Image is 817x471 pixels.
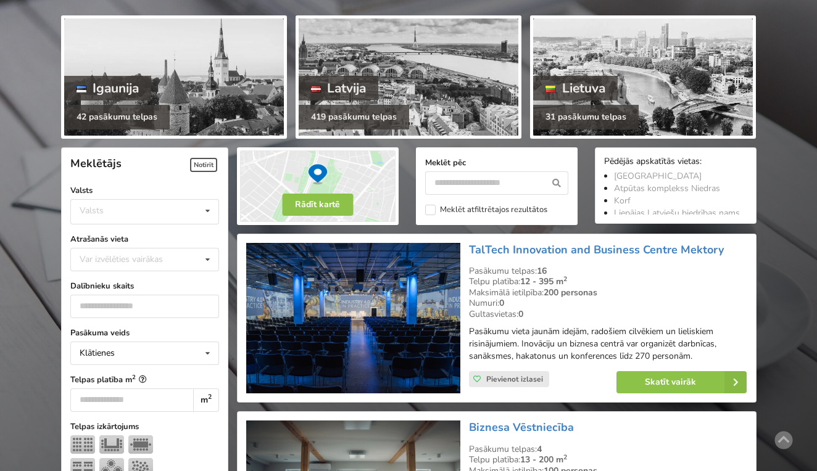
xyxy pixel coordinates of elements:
label: Telpas izkārtojums [70,420,219,433]
div: Klātienes [80,349,115,358]
a: Skatīt vairāk [616,371,747,393]
div: 31 pasākumu telpas [533,105,639,129]
div: Igaunija [64,76,152,100]
span: Pievienot izlasei [486,374,543,384]
label: Meklēt atfiltrētajos rezultātos [425,205,547,215]
div: Pasākumu telpas: [469,266,747,277]
div: 419 pasākumu telpas [299,105,409,129]
div: m [193,388,218,412]
img: Konferenču centrs | Tallina | TalTech Innovation and Business Centre Mektory [246,243,460,394]
strong: 4 [537,443,542,455]
label: Pasākuma veids [70,327,219,339]
div: Gultasvietas: [469,309,747,320]
strong: 12 - 395 m [520,276,567,287]
a: Atpūtas komplekss Niedras [614,182,720,194]
div: Latvija [299,76,379,100]
sup: 2 [208,392,212,401]
strong: 0 [499,297,504,309]
label: Atrašanās vieta [70,233,219,245]
div: Pēdējās apskatītās vietas: [604,157,747,168]
span: Notīrīt [190,158,217,172]
label: Meklēt pēc [425,157,568,169]
strong: 0 [518,308,523,320]
img: U-Veids [99,435,124,454]
img: Rādīt kartē [237,147,399,225]
button: Rādīt kartē [282,194,353,216]
img: Sapulce [128,435,153,454]
a: [GEOGRAPHIC_DATA] [614,170,702,182]
sup: 2 [563,453,567,462]
a: Latvija 419 pasākumu telpas [296,15,521,139]
div: Maksimālā ietilpība: [469,287,747,298]
div: Var izvēlēties vairākas [77,252,191,266]
p: Pasākumu vieta jaunām idejām, radošiem cilvēkiem un lieliskiem risinājumiem. Inovāciju un biznesa... [469,326,747,362]
div: Lietuva [533,76,618,100]
a: TalTech Innovation and Business Centre Mektory [469,242,724,257]
a: Biznesa Vēstniecība [469,420,574,435]
a: Liepājas Latviešu biedrības nams [614,207,740,219]
label: Dalībnieku skaits [70,280,219,292]
div: Numuri: [469,298,747,309]
span: Meklētājs [70,156,122,171]
div: Pasākumu telpas: [469,444,747,455]
a: Lietuva 31 pasākumu telpas [530,15,756,139]
a: Korf [614,195,631,207]
label: Telpas platība m [70,374,219,386]
div: Telpu platība: [469,276,747,287]
div: Telpu platība: [469,454,747,465]
strong: 16 [537,265,547,277]
a: Igaunija 42 pasākumu telpas [61,15,287,139]
div: 42 pasākumu telpas [64,105,170,129]
strong: 200 personas [544,287,597,298]
label: Valsts [70,184,219,197]
sup: 2 [563,274,567,284]
sup: 2 [132,373,136,381]
strong: 13 - 200 m [520,454,567,465]
img: Teātris [70,435,95,454]
div: Valsts [80,205,104,216]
